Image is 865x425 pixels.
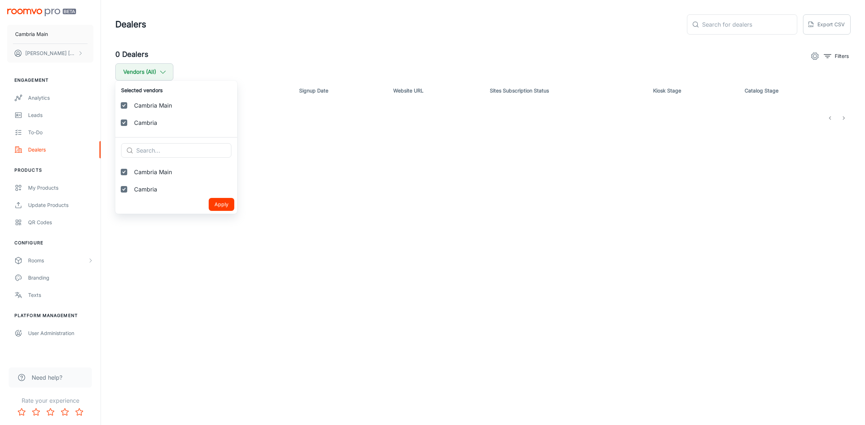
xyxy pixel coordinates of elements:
[136,143,231,158] input: Search...
[121,86,231,94] h6: Selected vendors
[134,185,231,194] span: Cambria
[134,118,231,127] span: Cambria
[209,198,234,211] button: Apply
[134,168,231,176] span: Cambria Main
[134,101,231,110] span: Cambria Main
